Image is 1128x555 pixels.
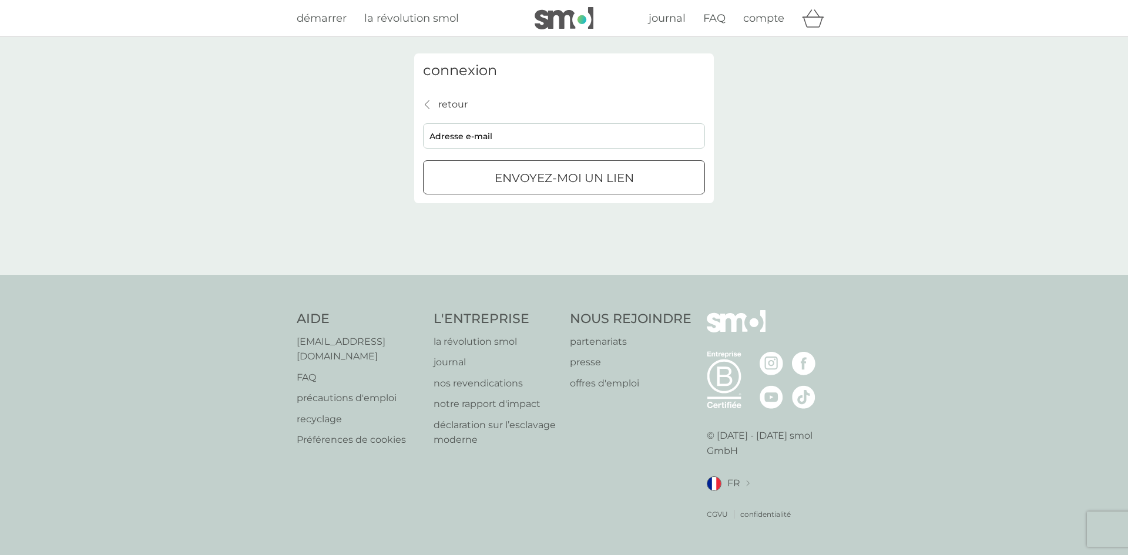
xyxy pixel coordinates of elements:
[740,509,791,520] a: confidentialité
[423,62,705,79] h3: connexion
[423,160,705,194] button: envoyez-moi un lien
[297,391,422,406] a: précautions d'emploi
[760,352,783,375] img: visitez la page Instagram de smol
[760,385,783,409] img: visitez la page Youtube de smol
[364,12,459,25] span: la révolution smol
[727,476,740,491] span: FR
[743,10,784,27] a: compte
[297,310,422,328] h4: AIDE
[792,385,815,409] img: visitez la page TikTok de smol
[707,310,766,350] img: smol
[703,12,726,25] span: FAQ
[792,352,815,375] img: visitez la page Facebook de smol
[535,7,593,29] img: smol
[297,12,347,25] span: démarrer
[297,412,422,427] a: recyclage
[649,10,686,27] a: journal
[570,310,691,328] h4: NOUS REJOINDRE
[297,10,347,27] a: démarrer
[802,6,831,30] div: panier
[703,10,726,27] a: FAQ
[297,334,422,364] a: [EMAIL_ADDRESS][DOMAIN_NAME]
[743,12,784,25] span: compte
[297,370,422,385] a: FAQ
[434,355,559,370] a: journal
[570,376,691,391] a: offres d'emploi
[649,12,686,25] span: journal
[434,310,559,328] h4: L'ENTREPRISE
[570,355,691,370] a: presse
[746,480,750,487] img: changer de pays
[707,509,728,520] a: CGVU
[297,432,422,448] a: Préférences de cookies
[434,418,559,448] a: déclaration sur l’esclavage moderne
[438,97,468,112] p: retour
[707,476,721,491] img: FR drapeau
[434,334,559,349] a: la révolution smol
[707,428,832,458] p: © [DATE] - [DATE] smol GmbH
[495,169,634,187] p: envoyez-moi un lien
[364,10,459,27] a: la révolution smol
[570,334,691,349] a: partenariats
[434,376,559,391] a: nos revendications
[434,396,559,412] a: notre rapport d'impact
